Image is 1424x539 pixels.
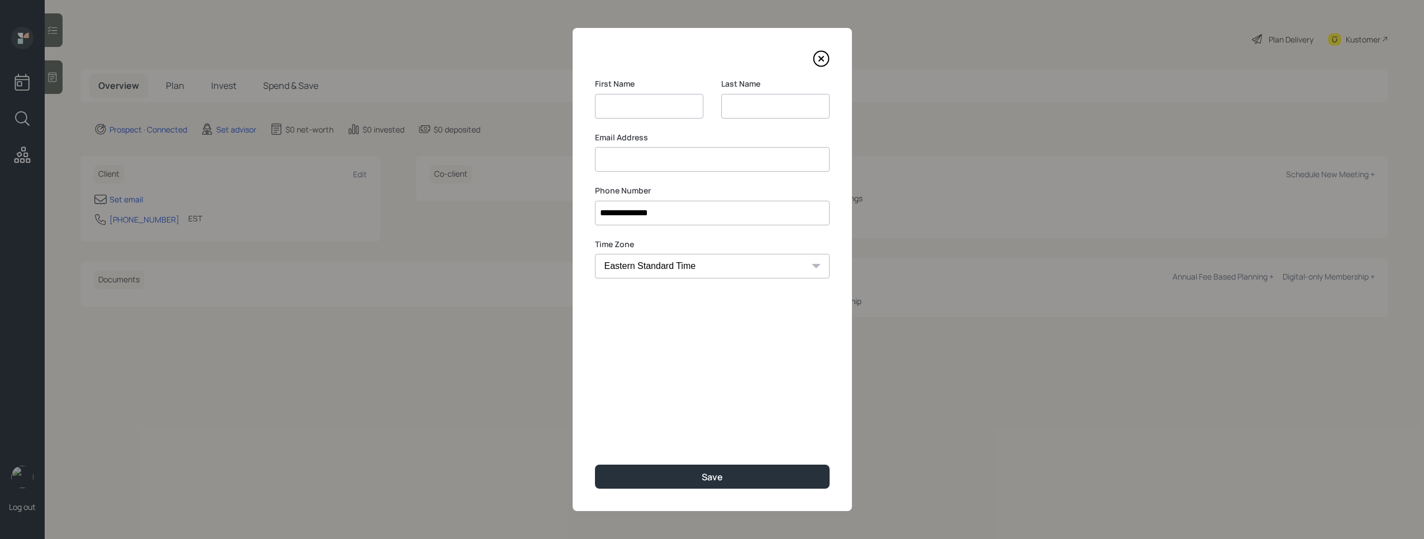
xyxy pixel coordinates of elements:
button: Save [595,465,830,489]
label: Phone Number [595,185,830,196]
div: Save [702,471,723,483]
label: First Name [595,78,703,89]
label: Last Name [721,78,830,89]
label: Time Zone [595,239,830,250]
label: Email Address [595,132,830,143]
